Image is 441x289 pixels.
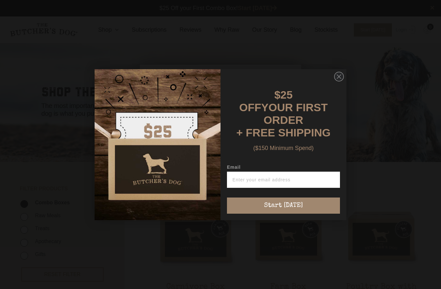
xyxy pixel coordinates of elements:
span: ($150 Minimum Spend) [253,145,313,151]
img: d0d537dc-5429-4832-8318-9955428ea0a1.jpeg [95,69,221,220]
label: Email [227,165,340,172]
button: Start [DATE] [227,198,340,214]
button: Close dialog [334,72,344,81]
input: Enter your email address [227,172,340,188]
span: $25 OFF [239,89,292,113]
span: YOUR FIRST ORDER + FREE SHIPPING [236,101,331,139]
